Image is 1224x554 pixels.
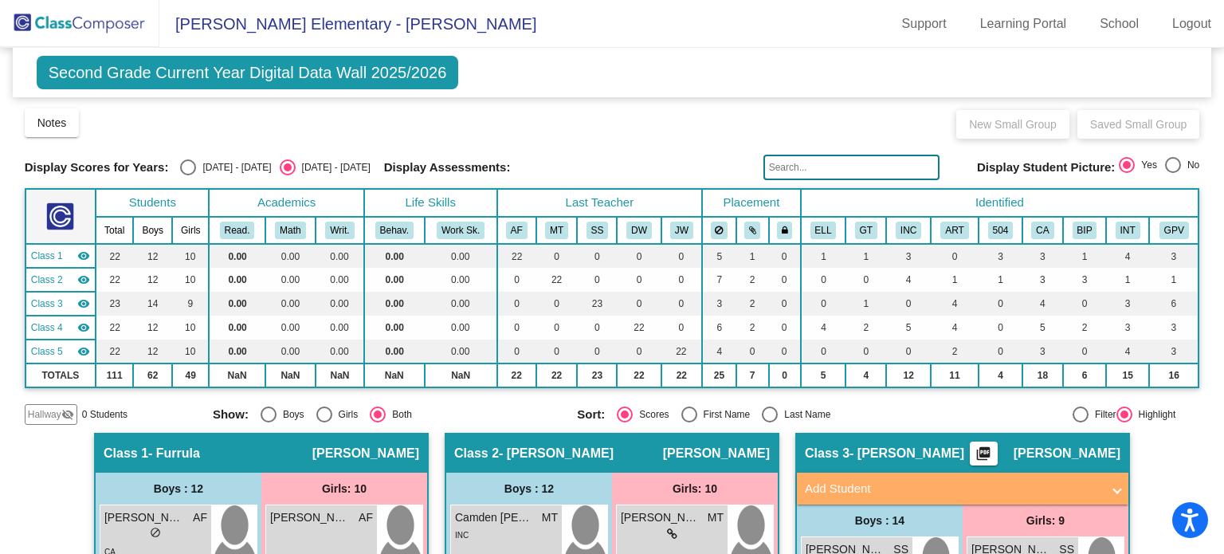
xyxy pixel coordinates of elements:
th: Sabrina Sandoval [577,217,617,244]
td: 0 [497,340,536,363]
td: 0.00 [425,268,497,292]
td: 10 [172,340,209,363]
th: Academics [209,189,363,217]
td: 49 [172,363,209,387]
span: Show: [213,407,249,422]
th: Gifted and Talented [845,217,886,244]
td: 0 [886,292,931,316]
td: 0 [769,340,801,363]
td: 12 [133,244,172,268]
td: 0 [886,340,931,363]
td: 22 [497,363,536,387]
td: 11 [931,363,979,387]
td: 2 [931,340,979,363]
td: 22 [536,268,578,292]
th: Ariana Farrulla [497,217,536,244]
button: ELL [810,222,837,239]
td: 62 [133,363,172,387]
div: Boys [277,407,304,422]
td: Justin White - White [25,340,96,363]
td: 0 [497,316,536,340]
td: 22 [96,340,133,363]
span: Display Assessments: [384,160,511,175]
td: 0.00 [364,268,425,292]
td: 22 [96,316,133,340]
span: Class 3 [31,297,63,311]
td: 25 [702,363,736,387]
td: 4 [979,363,1022,387]
td: 0.00 [316,340,364,363]
td: 1 [845,244,886,268]
td: 0.00 [316,244,364,268]
td: 0.00 [364,316,425,340]
mat-icon: visibility [77,321,90,334]
td: 1 [1149,268,1198,292]
button: INT [1116,222,1140,239]
td: 1 [1106,268,1149,292]
td: 12 [133,340,172,363]
td: 4 [1022,292,1063,316]
td: NaN [316,363,364,387]
span: - [PERSON_NAME] [849,446,964,462]
td: 0 [497,268,536,292]
td: 4 [845,363,886,387]
span: MT [542,509,558,526]
td: 12 [133,316,172,340]
span: INC [455,531,469,540]
td: 10 [172,316,209,340]
td: 3 [1022,340,1063,363]
span: Hallway [28,407,61,422]
td: NaN [209,363,265,387]
th: Identified [801,189,1199,217]
div: Girls: 9 [963,505,1128,536]
td: 0 [536,244,578,268]
td: 4 [886,268,931,292]
div: Both [386,407,412,422]
td: 0.00 [265,340,316,363]
div: Boys : 12 [96,473,261,505]
button: JW [670,222,693,239]
td: 23 [577,363,617,387]
td: 10 [172,244,209,268]
td: 22 [96,268,133,292]
td: 4 [1106,244,1149,268]
td: 22 [617,316,661,340]
td: 0 [661,268,703,292]
button: Behav. [375,222,414,239]
th: Chronically Absent [1022,217,1063,244]
td: 4 [1106,340,1149,363]
td: 9 [172,292,209,316]
button: GT [855,222,877,239]
th: Melody Trujillo [536,217,578,244]
div: Girls: 10 [261,473,427,505]
div: [DATE] - [DATE] [296,160,371,175]
th: Girls [172,217,209,244]
div: Highlight [1132,407,1176,422]
td: 0.00 [364,340,425,363]
td: 22 [661,363,703,387]
button: Math [275,222,305,239]
span: Camden [PERSON_NAME] [455,509,535,526]
th: IEP - Inclusion [886,217,931,244]
th: Justin White [661,217,703,244]
td: 0.00 [364,244,425,268]
div: First Name [697,407,751,422]
button: Print Students Details [970,442,998,466]
button: SS [586,222,609,239]
td: 3 [702,292,736,316]
td: 5 [1022,316,1063,340]
th: Keep with students [736,217,769,244]
td: 0 [979,316,1022,340]
button: AF [506,222,528,239]
td: 0 [497,292,536,316]
th: Keep away students [702,217,736,244]
th: Total [96,217,133,244]
td: 3 [1149,244,1198,268]
td: 2 [845,316,886,340]
td: 7 [702,268,736,292]
td: 3 [1149,340,1198,363]
span: Display Student Picture: [977,160,1115,175]
mat-radio-group: Select an option [577,407,929,422]
td: 1 [801,244,846,268]
td: Sabrina Sandoval - Sandoval [25,292,96,316]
